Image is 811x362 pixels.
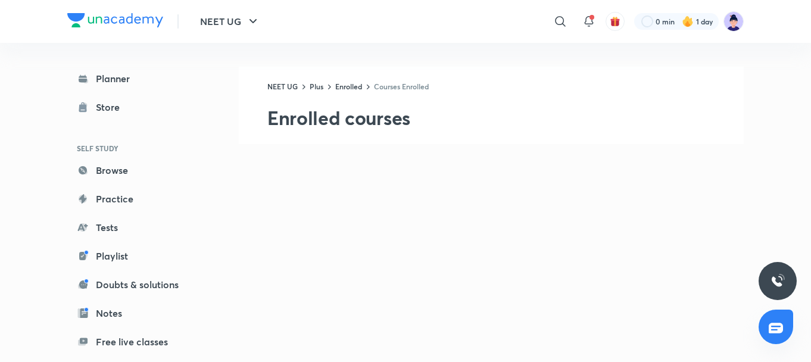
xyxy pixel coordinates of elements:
div: Store [96,100,127,114]
a: Enrolled [335,82,362,91]
h2: Enrolled courses [267,106,744,130]
img: Sneha [723,11,744,32]
a: Tests [67,216,205,239]
a: Browse [67,158,205,182]
a: Plus [310,82,323,91]
a: Doubts & solutions [67,273,205,297]
a: Practice [67,187,205,211]
a: NEET UG [267,82,298,91]
a: Company Logo [67,13,163,30]
img: Company Logo [67,13,163,27]
img: avatar [610,16,620,27]
img: ttu [771,274,785,288]
a: Free live classes [67,330,205,354]
h6: SELF STUDY [67,138,205,158]
a: Notes [67,301,205,325]
a: Planner [67,67,205,90]
button: NEET UG [193,10,267,33]
button: avatar [606,12,625,31]
img: streak [682,15,694,27]
a: Playlist [67,244,205,268]
a: Courses Enrolled [374,82,429,91]
a: Store [67,95,205,119]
